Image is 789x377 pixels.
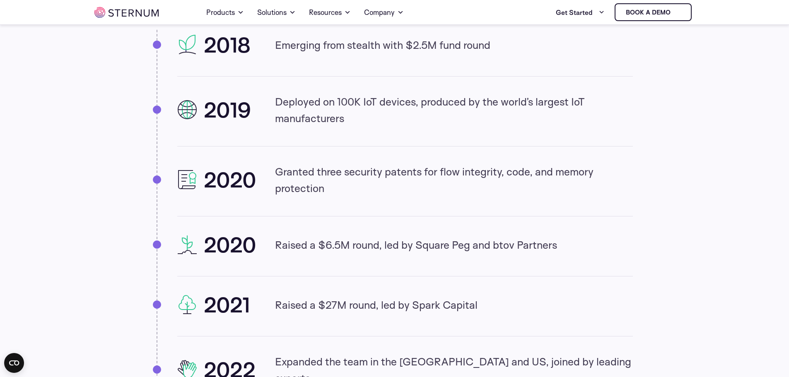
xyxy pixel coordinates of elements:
[257,1,296,24] a: Solutions
[204,293,250,316] h2: 2021
[275,163,633,196] p: Granted three security patents for flow integrity, code, and memory protection
[275,36,490,53] p: Emerging from stealth with $2.5M fund round
[275,236,557,253] p: Raised a $6.5M round, led by Square Peg and btov Partners
[204,168,256,191] h2: 2020
[309,1,351,24] a: Resources
[204,33,251,56] h2: 2018
[275,93,633,126] p: Deployed on 100K IoT devices, produced by the world’s largest IoT manufacturers
[364,1,404,24] a: Company
[177,35,197,55] img: 2018
[206,1,244,24] a: Products
[177,295,197,315] img: 2021
[204,98,251,121] h2: 2019
[674,9,680,16] img: sternum iot
[94,7,159,18] img: sternum iot
[4,353,24,373] button: Open CMP widget
[615,3,692,21] a: Book a demo
[177,235,197,255] img: 2020
[177,170,197,190] img: 2020
[556,4,605,21] a: Get Started
[177,100,197,120] img: 2019
[204,233,256,256] h2: 2020
[275,296,478,313] p: Raised a $27M round, led by Spark Capital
